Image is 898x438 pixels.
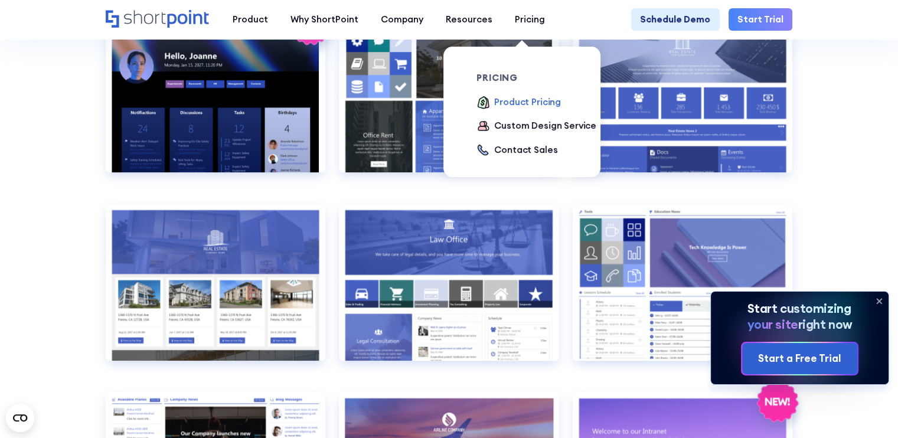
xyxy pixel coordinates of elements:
a: Start a Free Trial [742,343,858,374]
div: Pricing [515,13,545,27]
a: Documents 3 [106,204,326,379]
a: Employees Directory 2 [573,204,793,379]
a: Custom Design Service [476,119,596,134]
button: Open CMP widget [6,404,34,432]
div: pricing [476,73,602,82]
a: Resources [435,8,504,31]
div: Company [381,13,423,27]
div: Custom Design Service [494,119,596,133]
a: Pricing [504,8,556,31]
div: Why ShortPoint [290,13,358,27]
div: Start a Free Trial [758,351,841,367]
a: Why ShortPoint [279,8,370,31]
a: Product [221,8,279,31]
a: Employees Directory 1 [339,204,559,379]
a: Schedule Demo [631,8,719,31]
a: Company [370,8,435,31]
a: Documents 2 [573,15,793,190]
a: Product Pricing [476,96,561,110]
a: Communication [106,15,326,190]
a: Contact Sales [476,143,557,158]
a: Home [106,10,210,30]
a: Documents 1 [339,15,559,190]
iframe: Chat Widget [686,302,898,438]
div: Product Pricing [494,96,561,109]
div: Contact Sales [494,143,557,157]
div: Resources [446,13,492,27]
a: Start Trial [729,8,792,31]
div: Product [233,13,268,27]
